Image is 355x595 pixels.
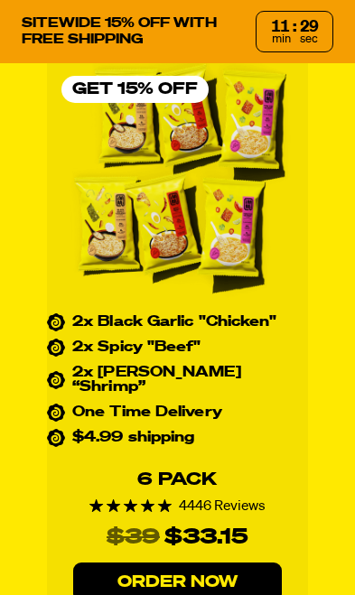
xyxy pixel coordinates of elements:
[293,19,296,35] div: :
[300,33,318,45] span: sec
[47,340,308,355] li: 2x Spicy "Beef"
[47,366,308,395] li: 2x [PERSON_NAME] “Shrimp”
[47,315,308,330] li: 2x Black Garlic "Chicken"
[89,499,266,514] div: 4446 Reviews
[107,520,160,554] s: $39
[61,76,209,103] div: Get 15% Off
[272,33,291,45] span: min
[300,19,318,35] div: 29
[164,520,248,554] div: $33.15
[271,19,289,35] div: 11
[47,431,308,445] li: $4.99 shipping
[137,470,217,488] div: 6 Pack
[47,405,308,420] li: One Time Delivery
[22,15,241,48] p: SITEWIDE 15% OFF WITH FREE SHIPPING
